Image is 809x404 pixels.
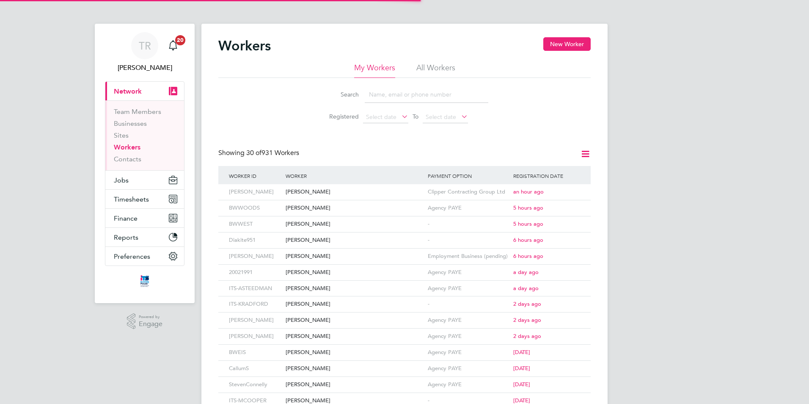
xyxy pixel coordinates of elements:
div: [PERSON_NAME] [283,200,426,216]
div: [PERSON_NAME] [283,232,426,248]
div: Employment Business (pending) [426,249,511,264]
span: 30 of [246,149,261,157]
span: TR [139,40,151,51]
a: ITS-KRADFORD[PERSON_NAME]-2 days ago [227,296,582,303]
span: 6 hours ago [513,236,543,244]
div: [PERSON_NAME] [283,313,426,328]
button: Timesheets [105,190,184,208]
input: Name, email or phone number [365,86,488,103]
div: Agency PAYE [426,313,511,328]
span: 6 hours ago [513,252,543,260]
div: [PERSON_NAME] [283,377,426,393]
a: 20021991[PERSON_NAME]Agency PAYEa day ago [227,264,582,271]
a: Businesses [114,119,147,127]
img: itsconstruction-logo-retina.png [139,274,151,288]
div: [PERSON_NAME] [227,249,283,264]
span: [DATE] [513,397,530,404]
button: Preferences [105,247,184,266]
a: BWWEST[PERSON_NAME]-5 hours ago [227,216,582,223]
nav: Main navigation [95,24,195,303]
label: Search [321,91,359,98]
a: StevenConnelly[PERSON_NAME]Agency PAYE[DATE] [227,376,582,384]
button: Network [105,82,184,100]
a: Contacts [114,155,141,163]
button: Finance [105,209,184,227]
span: 20 [175,35,185,45]
span: 2 days ago [513,300,541,307]
div: Agency PAYE [426,265,511,280]
span: Timesheets [114,195,149,203]
span: [DATE] [513,349,530,356]
div: - [426,216,511,232]
div: 20021991 [227,265,283,280]
div: [PERSON_NAME] [283,184,426,200]
div: Agency PAYE [426,281,511,296]
button: New Worker [543,37,591,51]
div: [PERSON_NAME] [227,184,283,200]
span: Finance [114,214,138,222]
div: ITS-ASTEEDMAN [227,281,283,296]
span: [DATE] [513,365,530,372]
a: [PERSON_NAME][PERSON_NAME]Clipper Contracting Group Ltdan hour ago [227,184,582,191]
a: Workers [114,143,140,151]
span: 5 hours ago [513,220,543,227]
a: [PERSON_NAME][PERSON_NAME]Employment Business (pending)6 hours ago [227,248,582,255]
div: Payment Option [426,166,511,185]
label: Registered [321,113,359,120]
div: [PERSON_NAME] [283,216,426,232]
div: Clipper Contracting Group Ltd [426,184,511,200]
span: Powered by [139,313,162,321]
span: Select date [366,113,396,121]
div: [PERSON_NAME] [283,249,426,264]
span: Network [114,87,142,95]
div: Agency PAYE [426,377,511,393]
span: 931 Workers [246,149,299,157]
button: Jobs [105,171,184,189]
div: BWWEST [227,216,283,232]
a: ITS-ASTEEDMAN[PERSON_NAME]Agency PAYEa day ago [227,280,582,288]
span: Tanya Rowse [105,63,184,73]
div: Agency PAYE [426,361,511,376]
a: Diakite951[PERSON_NAME]-6 hours ago [227,232,582,239]
div: [PERSON_NAME] [283,361,426,376]
span: 2 days ago [513,316,541,324]
span: Preferences [114,252,150,260]
div: Diakite951 [227,232,283,248]
button: Reports [105,228,184,246]
div: StevenConnelly [227,377,283,393]
div: - [426,232,511,248]
a: [PERSON_NAME][PERSON_NAME]Agency PAYE2 days ago [227,328,582,335]
span: To [410,111,421,122]
a: BWWOODS[PERSON_NAME]Agency PAYE5 hours ago [227,200,582,207]
div: Agency PAYE [426,345,511,360]
a: 20 [165,32,182,59]
div: ITS-KRADFORD [227,296,283,312]
div: - [426,296,511,312]
a: Go to home page [105,274,184,288]
div: Network [105,100,184,170]
a: Powered byEngage [127,313,163,329]
a: TR[PERSON_NAME] [105,32,184,73]
div: [PERSON_NAME] [227,329,283,344]
div: Showing [218,149,301,158]
div: Worker ID [227,166,283,185]
div: Agency PAYE [426,200,511,216]
h2: Workers [218,37,271,54]
span: 5 hours ago [513,204,543,211]
a: BWEIS[PERSON_NAME]Agency PAYE[DATE] [227,344,582,351]
div: Agency PAYE [426,329,511,344]
div: [PERSON_NAME] [283,345,426,360]
div: BWEIS [227,345,283,360]
div: BWWOODS [227,200,283,216]
a: ITS-MCOOPER[PERSON_NAME]-[DATE] [227,393,582,400]
span: a day ago [513,285,539,292]
span: Engage [139,321,162,328]
li: All Workers [416,63,455,78]
span: 2 days ago [513,332,541,340]
span: a day ago [513,268,539,276]
div: Worker [283,166,426,185]
span: Select date [426,113,456,121]
a: Team Members [114,108,161,116]
a: [PERSON_NAME][PERSON_NAME]Agency PAYE2 days ago [227,312,582,319]
div: [PERSON_NAME] [283,296,426,312]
